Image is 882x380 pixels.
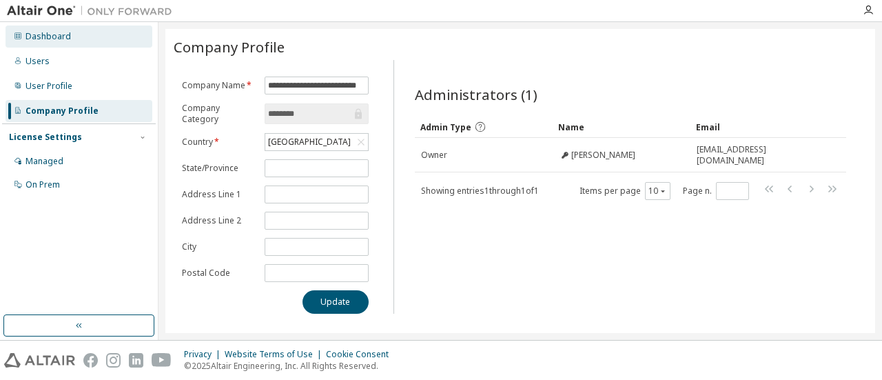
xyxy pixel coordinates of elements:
div: Website Terms of Use [225,349,326,360]
div: Users [25,56,50,67]
label: Postal Code [182,268,256,279]
img: instagram.svg [106,353,121,368]
div: Managed [25,156,63,167]
span: Company Profile [174,37,285,57]
div: License Settings [9,132,82,143]
span: Showing entries 1 through 1 of 1 [421,185,539,197]
span: Page n. [683,182,749,200]
button: 10 [648,186,667,197]
div: Company Profile [25,106,99,117]
span: Admin Type [420,121,471,133]
label: Address Line 2 [182,215,256,226]
img: linkedin.svg [129,353,143,368]
div: Name [558,116,685,138]
div: User Profile [25,81,72,92]
p: © 2025 Altair Engineering, Inc. All Rights Reserved. [184,360,397,372]
label: Address Line 1 [182,189,256,200]
label: Company Name [182,80,256,91]
span: [PERSON_NAME] [571,150,635,161]
img: youtube.svg [152,353,172,368]
button: Update [302,290,369,314]
div: Privacy [184,349,225,360]
label: Country [182,137,256,148]
div: On Prem [25,179,60,190]
div: [GEOGRAPHIC_DATA] [265,134,367,150]
div: Cookie Consent [326,349,397,360]
span: Owner [421,150,447,161]
span: [EMAIL_ADDRESS][DOMAIN_NAME] [697,144,808,166]
label: Company Category [182,103,256,125]
span: Items per page [580,182,670,200]
img: Altair One [7,4,179,18]
div: [GEOGRAPHIC_DATA] [266,134,353,150]
img: altair_logo.svg [4,353,75,368]
div: Dashboard [25,31,71,42]
div: Email [696,116,808,138]
label: State/Province [182,163,256,174]
label: City [182,241,256,252]
span: Administrators (1) [415,85,537,104]
img: facebook.svg [83,353,98,368]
